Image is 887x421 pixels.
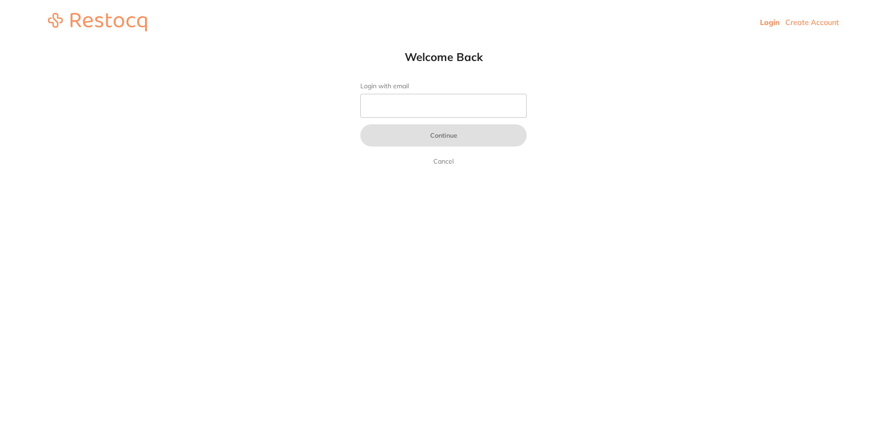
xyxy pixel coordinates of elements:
button: Continue [360,124,527,146]
a: Login [760,18,780,27]
img: restocq_logo.svg [48,13,147,31]
label: Login with email [360,82,527,90]
a: Create Account [785,18,839,27]
a: Cancel [431,156,456,167]
h1: Welcome Back [342,50,545,64]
